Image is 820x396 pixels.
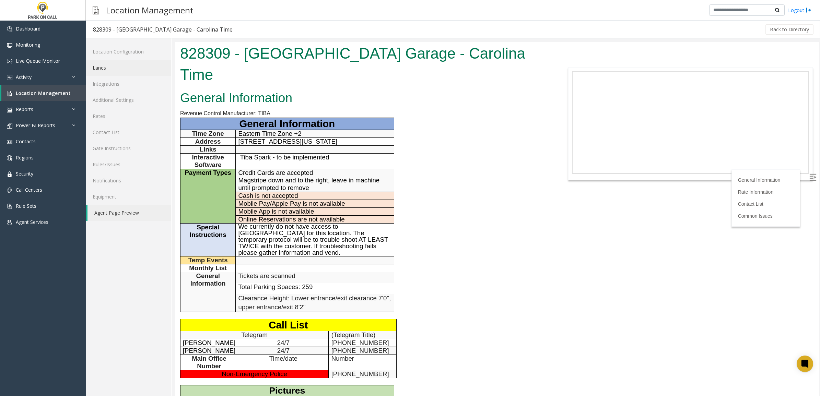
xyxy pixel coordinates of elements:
span: Agent Services [16,219,48,225]
a: Agent Page Preview [87,205,171,221]
a: Integrations [86,76,171,92]
span: [PHONE_NUMBER] [156,305,214,312]
span: Temp Events [13,215,53,222]
img: logout [806,7,811,14]
img: 'icon' [7,204,12,209]
img: 'icon' [7,188,12,193]
span: Time/date [94,313,122,320]
a: Gate Instructions [86,140,171,156]
span: Online Reservations are not available [63,174,170,181]
span: [PERSON_NAME] [8,297,60,304]
span: [STREET_ADDRESS][US_STATE] [63,96,163,103]
a: Contact List [563,159,588,165]
img: 'icon' [7,43,12,48]
img: pageIcon [93,2,99,19]
span: Pictures [94,344,130,354]
h3: Location Management [103,2,197,19]
img: 'icon' [7,220,12,225]
span: General Information [15,230,51,245]
a: General Information [563,135,606,141]
h2: General Information [5,47,371,65]
span: Telegram [66,289,93,297]
span: Location Management [16,90,71,96]
span: Rule Sets [16,203,36,209]
h1: 828309 - [GEOGRAPHIC_DATA] Garage - Carolina Time [5,1,371,43]
a: Rate Information [563,147,599,153]
span: General Information [64,76,160,87]
span: Non-Emergency Police [47,328,112,336]
span: Tiba Spark - to be implemented [65,112,154,119]
span: Mobile Pay/Apple Pay is not available [63,158,170,165]
a: Equipment [86,189,171,205]
span: Live Queue Monitor [16,58,60,64]
span: Number [156,313,179,320]
img: 'icon' [7,171,12,177]
span: [PERSON_NAME] [8,305,60,312]
span: Total Parking Spaces: 259 [63,241,138,249]
span: (Telegram Title) [156,289,201,297]
img: 'icon' [7,75,12,80]
img: 'icon' [7,139,12,145]
a: Notifications [86,172,171,189]
span: Power BI Reports [16,122,55,129]
span: Security [16,170,33,177]
img: 'icon' [7,59,12,64]
span: Mobile App is not available [63,166,139,173]
span: [PHONE_NUMBER] [156,297,214,304]
img: 'icon' [7,26,12,32]
span: [PHONE_NUMBER] [156,328,214,336]
span: We currently do not have access to [GEOGRAPHIC_DATA] for this location. The temporary protocol wi... [63,181,213,214]
img: 'icon' [7,107,12,112]
img: 'icon' [7,123,12,129]
a: Contact List [86,124,171,140]
a: Location Configuration [86,44,171,60]
span: Call List [94,277,133,289]
a: Additional Settings [86,92,171,108]
span: Revenue Control Manufacturer: TIBA [5,69,95,74]
span: Time Zone [17,88,49,95]
span: Contacts [16,138,36,145]
span: Reports [16,106,33,112]
span: Magstripe down and to the right, leave in machine until prompted to remove [63,135,205,149]
span: Interactive Software [17,112,49,127]
span: Cash is not accepted [63,150,123,157]
a: Lanes [86,60,171,76]
a: Common Issues [563,171,598,177]
a: Rules/Issues [86,156,171,172]
button: Back to Directory [765,24,813,35]
img: 'icon' [7,155,12,161]
span: Address [20,96,46,103]
span: Regions [16,154,34,161]
span: Dashboard [16,25,40,32]
img: 'icon' [7,91,12,96]
a: Rates [86,108,171,124]
span: Activity [16,74,32,80]
span: Payment Types [10,127,56,134]
a: Location Management [1,85,86,101]
span: Main Office Number [17,313,51,328]
span: 24/7 [102,297,115,304]
span: Tickets are scanned [63,230,120,238]
a: Logout [788,7,811,14]
span: Links [25,104,42,111]
span: 24/7 [102,305,115,312]
img: Open/Close Sidebar Menu [634,132,641,139]
span: Monthly List [14,223,52,230]
span: Monitoring [16,41,40,48]
span: Special Instructions [15,182,51,196]
span: Eastern Time Zone +2 [63,88,127,95]
span: Clearance Height: Lower entrance/exit clearance 7'0", upper entrance/exit 8'2" [63,253,216,269]
span: Credit Cards are accepted [63,127,138,134]
span: Call Centers [16,187,42,193]
div: 828309 - [GEOGRAPHIC_DATA] Garage - Carolina Time [93,25,233,34]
